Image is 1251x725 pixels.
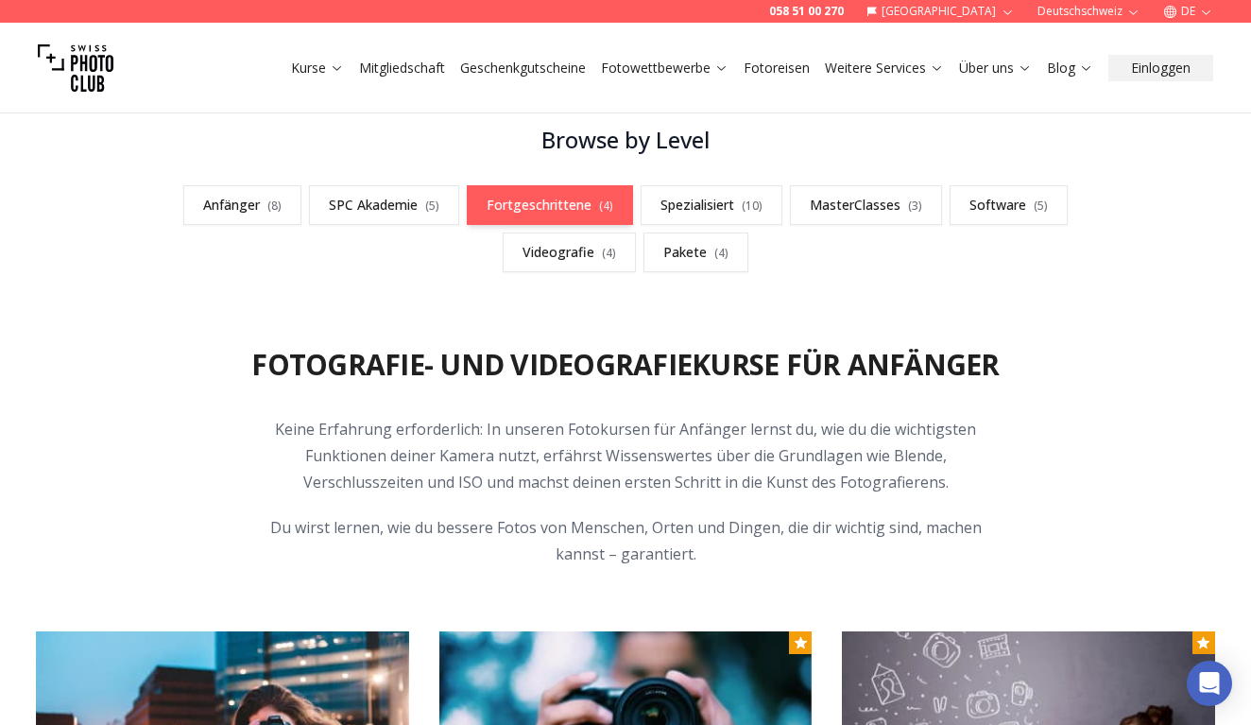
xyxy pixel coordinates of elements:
a: Pakete(4) [643,233,748,272]
button: Über uns [951,55,1039,81]
span: ( 4 ) [602,245,616,261]
a: 058 51 00 270 [769,4,844,19]
a: Videografie(4) [503,233,636,272]
button: Blog [1039,55,1101,81]
a: Mitgliedschaft [359,59,445,78]
a: Fotowettbewerbe [601,59,728,78]
h2: Fotografie- und Videografiekurse für Anfänger [251,348,999,382]
a: Fotoreisen [744,59,810,78]
button: Fotoreisen [736,55,817,81]
span: ( 5 ) [425,198,439,214]
img: Swiss photo club [38,30,113,106]
a: Kurse [291,59,344,78]
button: Fotowettbewerbe [593,55,736,81]
a: Anfänger(8) [183,185,301,225]
p: Du wirst lernen, wie du bessere Fotos von Menschen, Orten und Dingen, die dir wichtig sind, mache... [263,514,988,567]
button: Weitere Services [817,55,951,81]
a: Fortgeschrittene(4) [467,185,633,225]
div: Open Intercom Messenger [1187,661,1232,706]
button: Mitgliedschaft [351,55,453,81]
button: Geschenkgutscheine [453,55,593,81]
span: ( 8 ) [267,198,282,214]
a: Geschenkgutscheine [460,59,586,78]
span: ( 5 ) [1034,198,1048,214]
span: ( 4 ) [714,245,728,261]
a: Software(5) [950,185,1068,225]
a: SPC Akademie(5) [309,185,459,225]
button: Kurse [283,55,351,81]
a: Spezialisiert(10) [641,185,782,225]
span: ( 10 ) [742,198,763,214]
button: Einloggen [1108,55,1213,81]
span: ( 3 ) [908,198,922,214]
p: Keine Erfahrung erforderlich: In unseren Fotokursen für Anfänger lernst du, wie du die wichtigste... [263,416,988,495]
a: Weitere Services [825,59,944,78]
h3: Browse by Level [157,125,1094,155]
span: ( 4 ) [599,198,613,214]
a: MasterClasses(3) [790,185,942,225]
a: Blog [1047,59,1093,78]
a: Über uns [959,59,1032,78]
